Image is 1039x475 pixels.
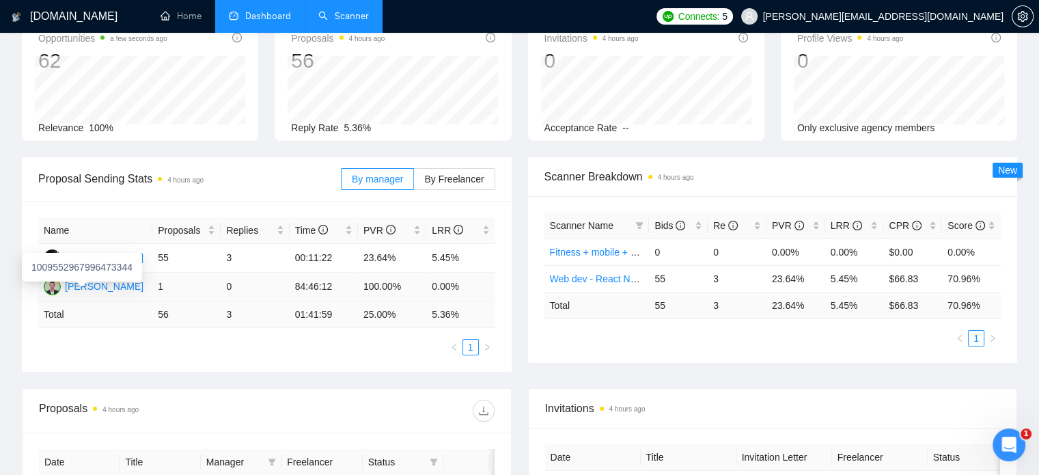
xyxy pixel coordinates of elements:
span: right [988,334,997,342]
span: Scanner Breakdown [544,168,1001,185]
time: 4 hours ago [867,35,903,42]
th: Invitation Letter [736,444,832,471]
span: Proposals [291,30,385,46]
td: 0 [708,239,766,265]
td: 01:41:59 [290,301,358,328]
a: searchScanner [318,10,369,22]
span: Relevance [38,122,83,133]
td: 70.96 % [942,292,1001,318]
a: Fitness + mobile + app+ template [550,247,691,258]
li: Next Page [479,339,495,355]
li: 1 [968,330,984,347]
td: 25.00 % [358,301,426,328]
span: info-circle [676,221,685,230]
time: 4 hours ago [349,35,385,42]
td: $66.83 [883,265,942,292]
button: left [952,330,968,347]
span: By manager [352,174,403,185]
span: Invitations [545,400,1001,417]
span: Replies [226,223,273,238]
div: 56 [291,48,385,74]
td: 0 [649,239,708,265]
th: Name [38,217,152,244]
span: download [473,405,494,416]
th: Status [928,444,1023,471]
span: Score [947,220,984,231]
td: Total [544,292,650,318]
time: 4 hours ago [602,35,639,42]
button: right [479,339,495,355]
span: dashboard [229,11,238,21]
td: 55 [649,265,708,292]
li: Previous Page [952,330,968,347]
td: 1 [152,273,221,301]
span: Acceptance Rate [544,122,618,133]
span: info-circle [853,221,862,230]
td: 5.45 % [825,292,884,318]
span: Only exclusive agency members [797,122,935,133]
div: [PERSON_NAME] [65,279,143,294]
a: setting [1012,11,1034,22]
div: 0 [797,48,904,74]
td: 5.45% [825,265,884,292]
td: 3 [708,292,766,318]
span: 5 [722,9,728,24]
a: 1 [969,331,984,346]
td: 70.96% [942,265,1001,292]
img: RR [44,249,61,267]
div: 0 [544,48,639,74]
time: 4 hours ago [167,176,204,184]
span: left [450,343,458,351]
span: filter [633,215,646,236]
span: info-circle [794,221,804,230]
td: 23.64% [766,265,825,292]
span: info-circle [232,33,242,42]
span: info-circle [486,33,495,42]
a: RR[PERSON_NAME] [44,252,143,262]
td: 84:46:12 [290,273,358,301]
span: info-circle [728,221,738,230]
span: Bids [654,220,685,231]
td: 55 [649,292,708,318]
span: Proposal Sending Stats [38,170,341,187]
span: Connects: [678,9,719,24]
th: Proposals [152,217,221,244]
span: filter [427,452,441,472]
img: logo [12,6,21,28]
td: 0.00% [942,239,1001,265]
span: Time [295,225,328,236]
span: info-circle [738,33,748,42]
time: 4 hours ago [102,406,139,413]
td: $ 66.83 [883,292,942,318]
td: 00:11:22 [290,244,358,273]
span: info-circle [991,33,1001,42]
span: PVR [363,225,396,236]
img: MA [44,278,61,295]
th: Date [545,444,641,471]
th: Replies [221,217,289,244]
span: Opportunities [38,30,167,46]
td: 100.00% [358,273,426,301]
span: left [956,334,964,342]
span: filter [430,458,438,466]
td: 0 [221,273,289,301]
td: 0.00% [426,273,495,301]
td: 56 [152,301,221,328]
th: Title [641,444,736,471]
li: 1 [462,339,479,355]
td: 0.00% [766,239,825,265]
span: Dashboard [245,10,291,22]
img: upwork-logo.png [663,11,674,22]
td: $0.00 [883,239,942,265]
li: Previous Page [446,339,462,355]
span: CPR [889,220,921,231]
span: Re [713,220,738,231]
iframe: Intercom live chat [993,429,1025,461]
div: 62 [38,48,167,74]
span: 100% [89,122,113,133]
span: info-circle [912,221,922,230]
td: 5.36 % [426,301,495,328]
button: download [473,400,495,422]
span: By Freelancer [424,174,484,185]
